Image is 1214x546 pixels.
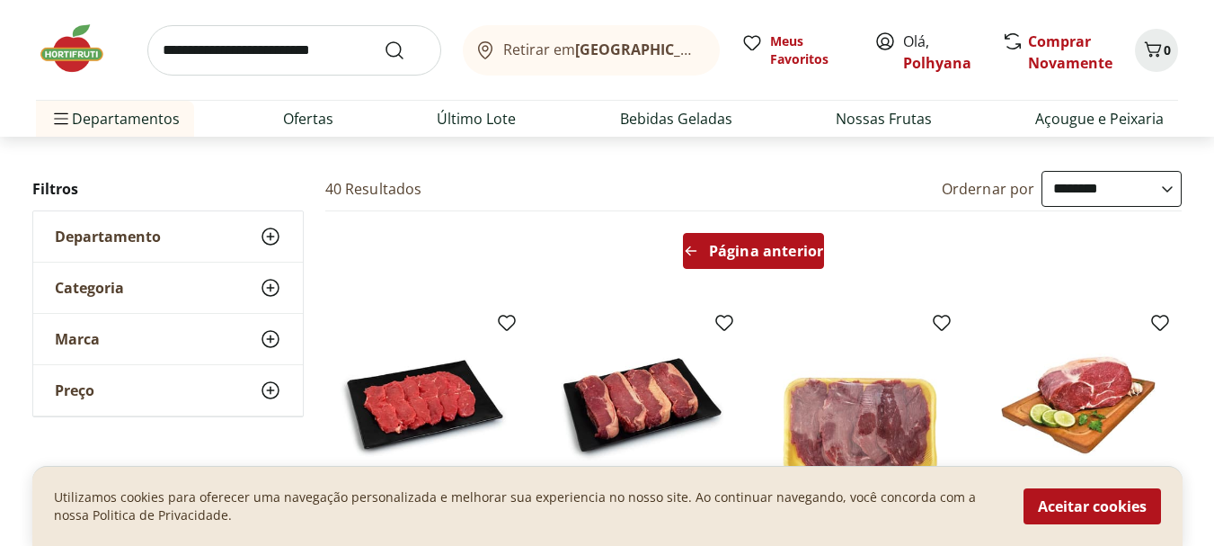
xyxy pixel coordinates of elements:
a: Nossas Frutas [836,108,932,130]
a: Ofertas [283,108,333,130]
svg: Arrow Left icon [684,244,698,258]
a: Polhyana [903,53,971,73]
span: 0 [1164,41,1171,58]
span: Categoria [55,279,124,297]
span: Olá, [903,31,983,74]
img: Faux Filé Miolo de Contrafilé [340,319,510,490]
button: Preço [33,365,303,416]
img: Contrafilé Bife de Chorizo [557,319,728,490]
a: Bebidas Geladas [620,108,732,130]
a: Açougue e Peixaria [1035,108,1164,130]
span: Meus Favoritos [770,32,853,68]
input: search [147,25,441,76]
a: Página anterior [683,233,824,276]
a: Comprar Novamente [1028,31,1112,73]
b: [GEOGRAPHIC_DATA]/[GEOGRAPHIC_DATA] [575,40,878,59]
button: Menu [50,97,72,140]
label: Ordernar por [942,179,1035,199]
span: Departamento [55,228,161,246]
span: Preço [55,381,94,399]
a: Último Lote [437,108,516,130]
button: Categoria [33,263,303,313]
a: Meus Favoritos [741,32,853,68]
span: Página anterior [709,244,823,258]
button: Carrinho [1135,29,1178,72]
button: Submit Search [384,40,427,61]
button: Retirar em[GEOGRAPHIC_DATA]/[GEOGRAPHIC_DATA] [463,25,720,76]
span: Departamentos [50,97,180,140]
span: Marca [55,330,100,348]
h2: Filtros [32,171,304,207]
img: Alcatra Peça a Vácuo [993,319,1164,490]
button: Departamento [33,211,303,262]
h2: 40 Resultados [325,179,422,199]
img: Escalope de Filé Mignon unidade [775,319,945,490]
button: Aceitar cookies [1023,488,1161,524]
button: Marca [33,314,303,364]
span: Retirar em [503,41,702,58]
p: Utilizamos cookies para oferecer uma navegação personalizada e melhorar sua experiencia no nosso ... [54,488,1002,524]
img: Hortifruti [36,22,126,76]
